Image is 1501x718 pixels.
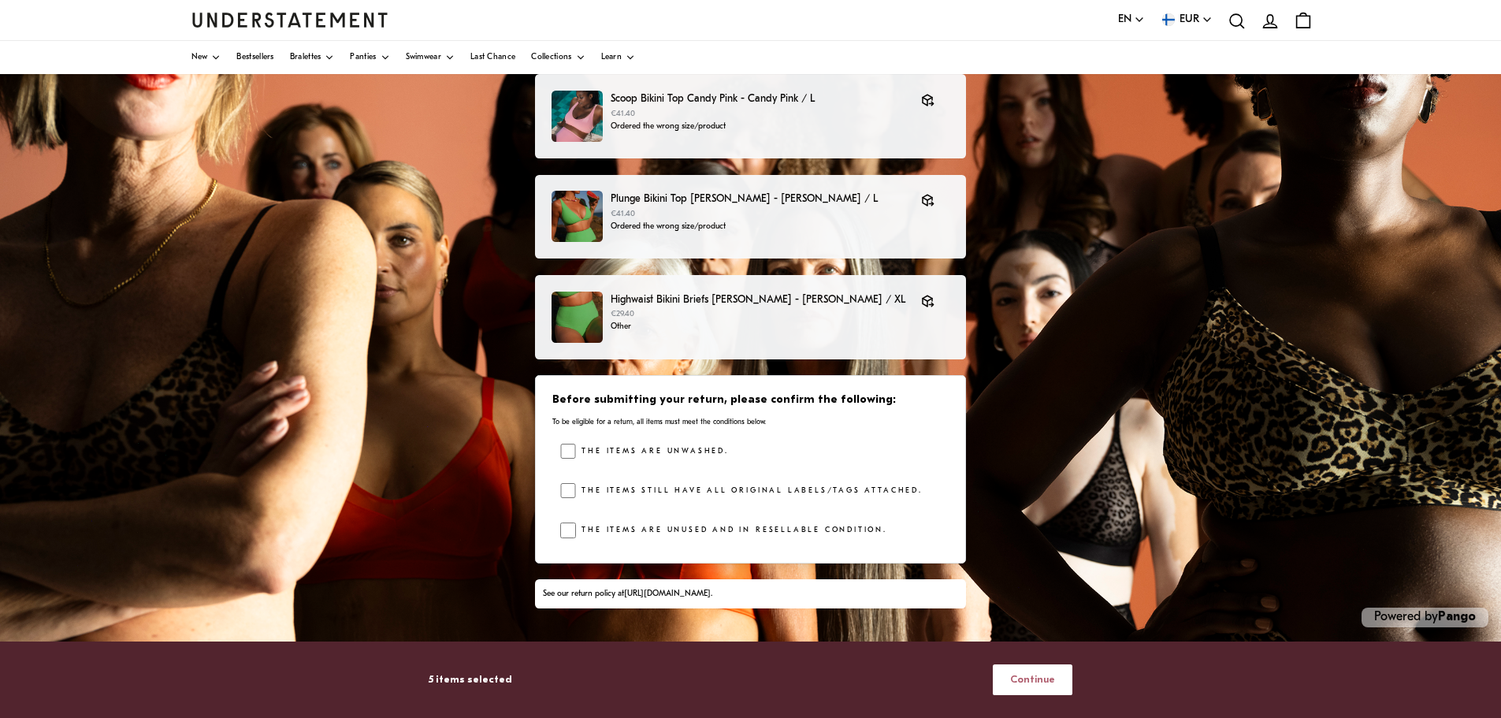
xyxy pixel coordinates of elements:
span: Last Chance [470,54,515,61]
a: [URL][DOMAIN_NAME] [624,590,711,598]
label: The items are unused and in resellable condition. [576,523,887,538]
p: Ordered the wrong size/product [611,221,905,233]
label: The items are unwashed. [576,444,729,459]
a: New [191,41,221,74]
p: €41.40 [611,208,905,221]
span: Swimwear [406,54,441,61]
button: EUR [1161,11,1213,28]
p: Highwaist Bikini Briefs [PERSON_NAME] - [PERSON_NAME] / XL [611,292,905,308]
a: Panties [350,41,389,74]
p: Plunge Bikini Top [PERSON_NAME] - [PERSON_NAME] / L [611,191,905,207]
div: See our return policy at . [543,588,958,601]
a: Bralettes [290,41,335,74]
span: New [191,54,208,61]
a: Collections [531,41,585,74]
a: Understatement Homepage [191,13,388,27]
a: Swimwear [406,41,455,74]
h3: Before submitting your return, please confirm the following: [552,392,949,408]
span: Panties [350,54,376,61]
p: €41.40 [611,108,905,121]
a: Learn [601,41,636,74]
p: Ordered the wrong size/product [611,121,905,133]
p: To be eligible for a return, all items must meet the conditions below. [552,417,949,427]
a: Pango [1438,611,1476,623]
span: Bestsellers [236,54,273,61]
a: Last Chance [470,41,515,74]
img: SOPI-BRA-108-M-pink_52ca8a8c-80b6-4aed-bb4f-09f79dcee241.jpg [552,91,603,142]
img: 224_2c13e320-fd47-4428-99fc-888283050e0e.jpg [552,191,603,242]
p: Powered by [1362,608,1488,627]
span: EN [1118,11,1131,28]
button: EN [1118,11,1145,28]
p: Other [611,321,905,333]
span: Collections [531,54,571,61]
span: Bralettes [290,54,321,61]
a: Bestsellers [236,41,273,74]
span: Learn [601,54,622,61]
p: €29.40 [611,308,905,321]
label: The items still have all original labels/tags attached. [576,483,923,499]
p: Scoop Bikini Top Candy Pink - Candy Pink / L [611,91,905,107]
span: EUR [1180,11,1199,28]
img: SWIM_25_PDP_Template_Shopify_1_e5770ae3-e669-4c8d-b13b-dba4e817c6ab.jpg [552,292,603,343]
